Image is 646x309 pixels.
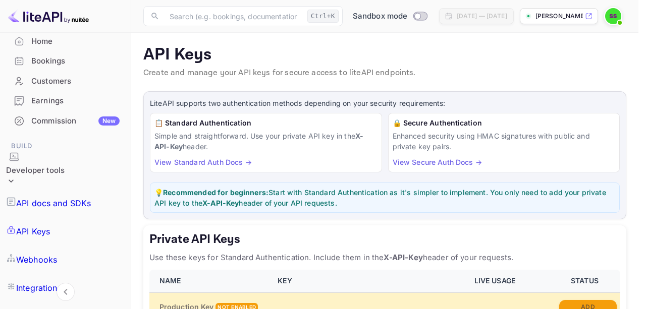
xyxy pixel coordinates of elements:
[143,67,626,79] p: Create and manage your API keys for secure access to liteAPI endpoints.
[393,158,482,166] a: View Secure Auth Docs →
[164,6,303,26] input: Search (e.g. bookings, documentation)
[31,55,120,67] div: Bookings
[393,131,616,152] p: Enhanced security using HMAC signatures with public and private key pairs.
[307,10,339,23] div: Ctrl+K
[349,11,431,22] div: Switch to Production mode
[16,254,57,266] p: Webhooks
[163,188,268,197] strong: Recommended for beginners:
[154,131,378,152] p: Simple and straightforward. Use your private API key in the header.
[154,132,363,151] strong: X-API-Key
[468,270,553,292] th: LIVE USAGE
[150,98,620,109] p: LiteAPI supports two authentication methods depending on your security requirements:
[149,252,620,264] p: Use these keys for Standard Authentication. Include them in the header of your requests.
[154,117,378,129] h6: 📋 Standard Authentication
[535,12,583,21] p: [PERSON_NAME]-h30q8.nui...
[272,270,468,292] th: KEY
[31,36,120,47] div: Home
[384,253,422,262] strong: X-API-Key
[16,282,62,294] p: Integrations
[154,187,615,208] p: 💡 Start with Standard Authentication as it's simpler to implement. You only need to add your priv...
[57,283,75,301] button: Collapse navigation
[31,76,120,87] div: Customers
[98,116,120,126] div: New
[16,225,50,237] p: API Keys
[553,270,620,292] th: STATUS
[6,141,125,152] span: Build
[31,95,120,107] div: Earnings
[457,12,507,21] div: [DATE] — [DATE]
[143,45,626,65] p: API Keys
[31,115,120,127] div: Commission
[149,231,620,248] h5: Private API Keys
[149,270,272,292] th: NAME
[605,8,621,24] img: Sonali Saroj
[353,11,408,22] span: Sandbox mode
[6,165,65,176] div: Developer tools
[16,197,91,209] p: API docs and SDKs
[8,8,89,24] img: LiteAPI logo
[154,158,252,166] a: View Standard Auth Docs →
[202,199,239,207] strong: X-API-Key
[393,117,616,129] h6: 🔒 Secure Authentication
